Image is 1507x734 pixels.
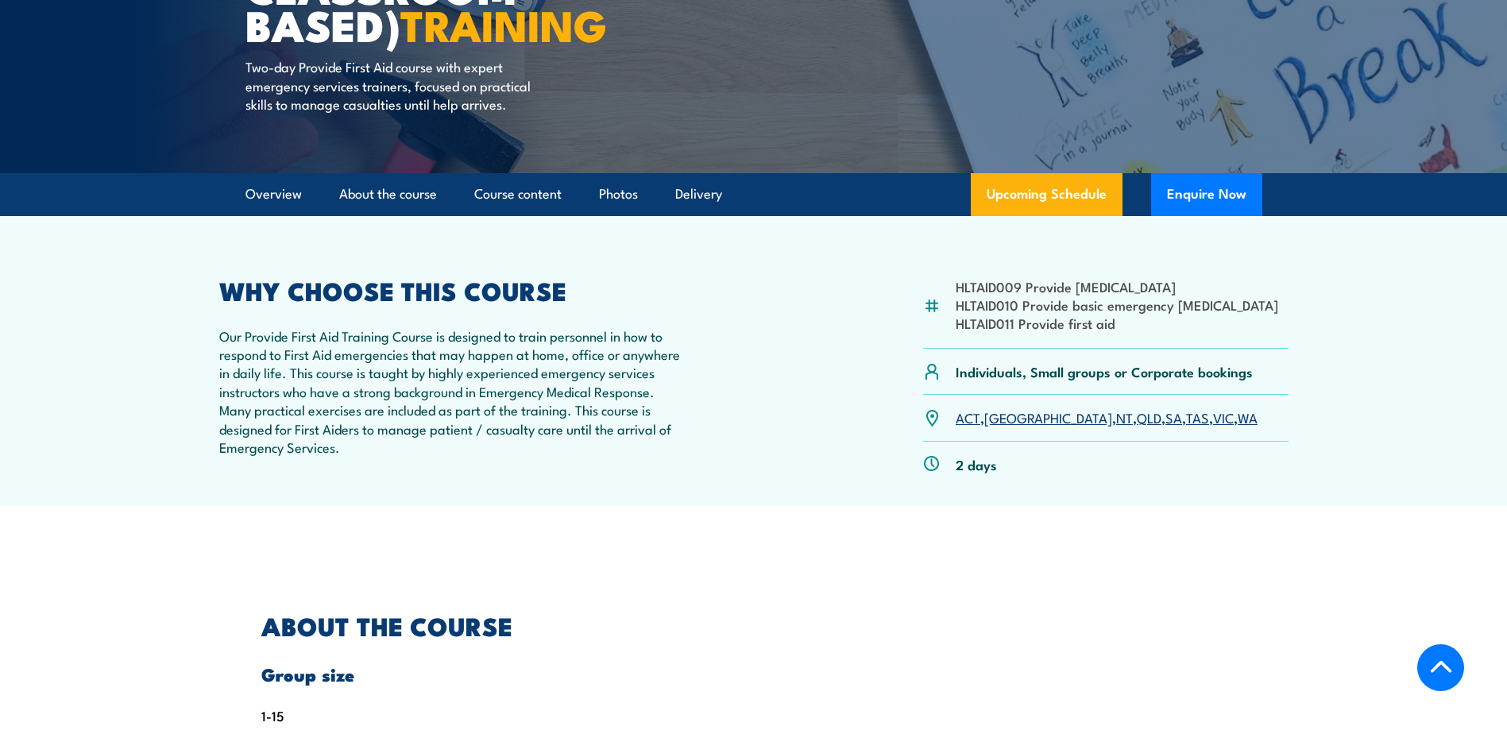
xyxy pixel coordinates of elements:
a: WA [1238,408,1258,427]
a: Photos [599,173,638,215]
a: VIC [1213,408,1234,427]
a: QLD [1137,408,1161,427]
a: Upcoming Schedule [971,173,1123,216]
a: ACT [956,408,980,427]
a: Overview [245,173,302,215]
a: SA [1165,408,1182,427]
li: HLTAID010 Provide basic emergency [MEDICAL_DATA] [956,296,1278,314]
a: TAS [1186,408,1209,427]
a: NT [1116,408,1133,427]
p: Our Provide First Aid Training Course is designed to train personnel in how to respond to First A... [219,326,683,457]
p: Two-day Provide First Aid course with expert emergency services trainers, focused on practical sk... [245,57,535,113]
p: , , , , , , , [956,408,1258,427]
button: Enquire Now [1151,173,1262,216]
a: [GEOGRAPHIC_DATA] [984,408,1112,427]
h2: ABOUT THE COURSE [261,614,681,636]
p: 2 days [956,455,997,473]
a: Course content [474,173,562,215]
a: About the course [339,173,437,215]
a: Delivery [675,173,722,215]
h2: WHY CHOOSE THIS COURSE [219,279,683,301]
li: HLTAID011 Provide first aid [956,314,1278,332]
p: Individuals, Small groups or Corporate bookings [956,362,1253,381]
h3: Group size [261,665,681,683]
li: HLTAID009 Provide [MEDICAL_DATA] [956,277,1278,296]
